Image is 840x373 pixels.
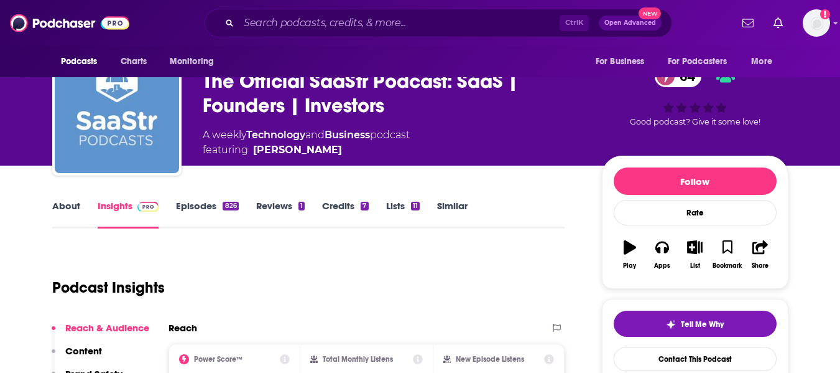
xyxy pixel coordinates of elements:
[437,200,468,229] a: Similar
[456,355,524,364] h2: New Episode Listens
[604,20,656,26] span: Open Advanced
[52,322,149,345] button: Reach & Audience
[614,200,777,225] div: Rate
[596,53,645,70] span: For Business
[113,50,155,73] a: Charts
[386,200,420,229] a: Lists11
[820,9,830,19] svg: Add a profile image
[161,50,230,73] button: open menu
[52,278,165,297] h1: Podcast Insights
[203,143,410,158] span: featuring
[678,232,711,277] button: List
[170,53,214,70] span: Monitoring
[560,15,589,31] span: Ctrl K
[52,200,80,229] a: About
[65,345,102,357] p: Content
[803,9,830,37] span: Logged in as MattieVG
[639,7,661,19] span: New
[690,262,700,270] div: List
[602,57,788,135] div: 64Good podcast? Give it some love!
[737,12,759,34] a: Show notifications dropdown
[323,355,393,364] h2: Total Monthly Listens
[623,262,636,270] div: Play
[246,129,305,141] a: Technology
[168,322,197,334] h2: Reach
[411,202,420,210] div: 11
[614,168,777,195] button: Follow
[203,128,410,158] div: A weekly podcast
[322,200,368,229] a: Credits7
[587,50,660,73] button: open menu
[803,9,830,37] img: User Profile
[298,202,305,210] div: 1
[176,200,238,229] a: Episodes826
[744,232,776,277] button: Share
[646,232,678,277] button: Apps
[614,347,777,371] a: Contact This Podcast
[803,9,830,37] button: Show profile menu
[325,129,370,141] a: Business
[666,319,676,329] img: tell me why sparkle
[253,143,342,158] div: [PERSON_NAME]
[768,12,788,34] a: Show notifications dropdown
[361,202,368,210] div: 7
[194,355,242,364] h2: Power Score™
[52,345,102,368] button: Content
[681,319,724,329] span: Tell Me Why
[239,13,560,33] input: Search podcasts, credits, & more...
[713,262,742,270] div: Bookmark
[751,53,772,70] span: More
[10,11,129,35] img: Podchaser - Follow, Share and Rate Podcasts
[121,53,147,70] span: Charts
[599,16,662,31] button: Open AdvancedNew
[256,200,305,229] a: Reviews1
[742,50,788,73] button: open menu
[654,262,670,270] div: Apps
[137,202,159,212] img: Podchaser Pro
[52,50,114,73] button: open menu
[668,53,727,70] span: For Podcasters
[55,49,179,173] img: The Official SaaStr Podcast: SaaS | Founders | Investors
[752,262,768,270] div: Share
[98,200,159,229] a: InsightsPodchaser Pro
[630,117,760,126] span: Good podcast? Give it some love!
[614,232,646,277] button: Play
[205,9,672,37] div: Search podcasts, credits, & more...
[61,53,98,70] span: Podcasts
[65,322,149,334] p: Reach & Audience
[711,232,744,277] button: Bookmark
[660,50,745,73] button: open menu
[305,129,325,141] span: and
[614,311,777,337] button: tell me why sparkleTell Me Why
[223,202,238,210] div: 826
